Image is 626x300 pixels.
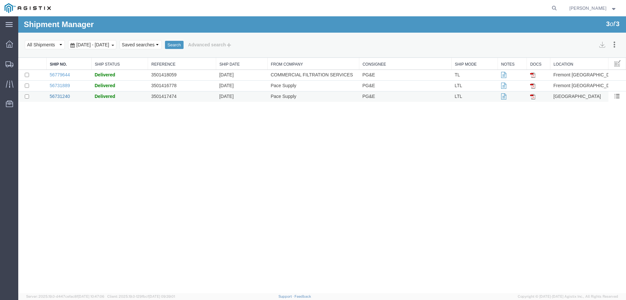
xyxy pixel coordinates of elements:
td: 3501416778 [130,64,198,75]
a: 56779644 [31,56,52,61]
iframe: FS Legacy Container [18,16,626,293]
a: Consignee [344,45,430,51]
td: [GEOGRAPHIC_DATA] [532,75,590,86]
th: Reference [130,41,198,54]
a: Ship Mode [437,45,476,51]
button: Search [147,24,165,33]
img: pdf.gif [512,67,517,72]
span: Aug 18th 2025 - Sep 18th 2025 [56,26,93,31]
a: Reference [133,45,194,51]
th: Docs [509,41,532,54]
td: Fremont [GEOGRAPHIC_DATA] [532,64,590,75]
button: Manage table columns [593,41,605,53]
a: Location [535,45,587,51]
a: Ship No. [32,45,70,51]
a: Ship Date [201,45,246,51]
span: Delivered [76,77,97,83]
th: Ship Status [73,41,129,54]
th: Location [532,41,590,54]
a: Feedback [294,294,311,298]
th: Ship Mode [433,41,479,54]
td: Pace Supply [249,75,341,86]
span: Delivered [76,67,97,72]
td: Fremont [GEOGRAPHIC_DATA] [532,54,590,64]
span: [DATE] 09:39:01 [149,294,175,298]
td: [DATE] [198,54,249,64]
a: Ship Status [77,45,126,51]
th: Notes [480,41,509,54]
td: [DATE] [198,64,249,75]
span: Client: 2025.19.0-129fbcf [107,294,175,298]
th: From Company [249,41,341,54]
th: Ship No. [28,41,73,54]
td: PG&E [341,54,433,64]
img: pdf.gif [512,78,517,83]
td: Pace Supply [249,64,341,75]
a: Support [278,294,295,298]
td: 3501417474 [130,75,198,86]
td: COMMERCIAL FILTRATION SERVICES [249,54,341,64]
td: TL [433,54,479,64]
a: Notes [483,45,505,51]
a: 56731240 [31,77,52,83]
th: Consignee [341,41,433,54]
span: [DATE] 10:47:06 [78,294,104,298]
span: Delivered [76,56,97,61]
img: logo [5,3,51,13]
td: LTL [433,64,479,75]
span: Krista Meyers [569,5,606,12]
a: From Company [253,45,337,51]
td: PG&E [341,64,433,75]
a: Docs [512,45,529,51]
th: Ship Date [198,41,249,54]
a: 56731889 [31,67,52,72]
td: 3501418059 [130,54,198,64]
button: Advanced search [165,23,218,34]
td: LTL [433,75,479,86]
button: [PERSON_NAME] [569,4,617,12]
span: Server: 2025.19.0-d447cefac8f [26,294,104,298]
img: pdf.gif [512,56,517,61]
td: [DATE] [198,75,249,86]
td: PG&E [341,75,433,86]
span: Copyright © [DATE]-[DATE] Agistix Inc., All Rights Reserved [518,294,618,299]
